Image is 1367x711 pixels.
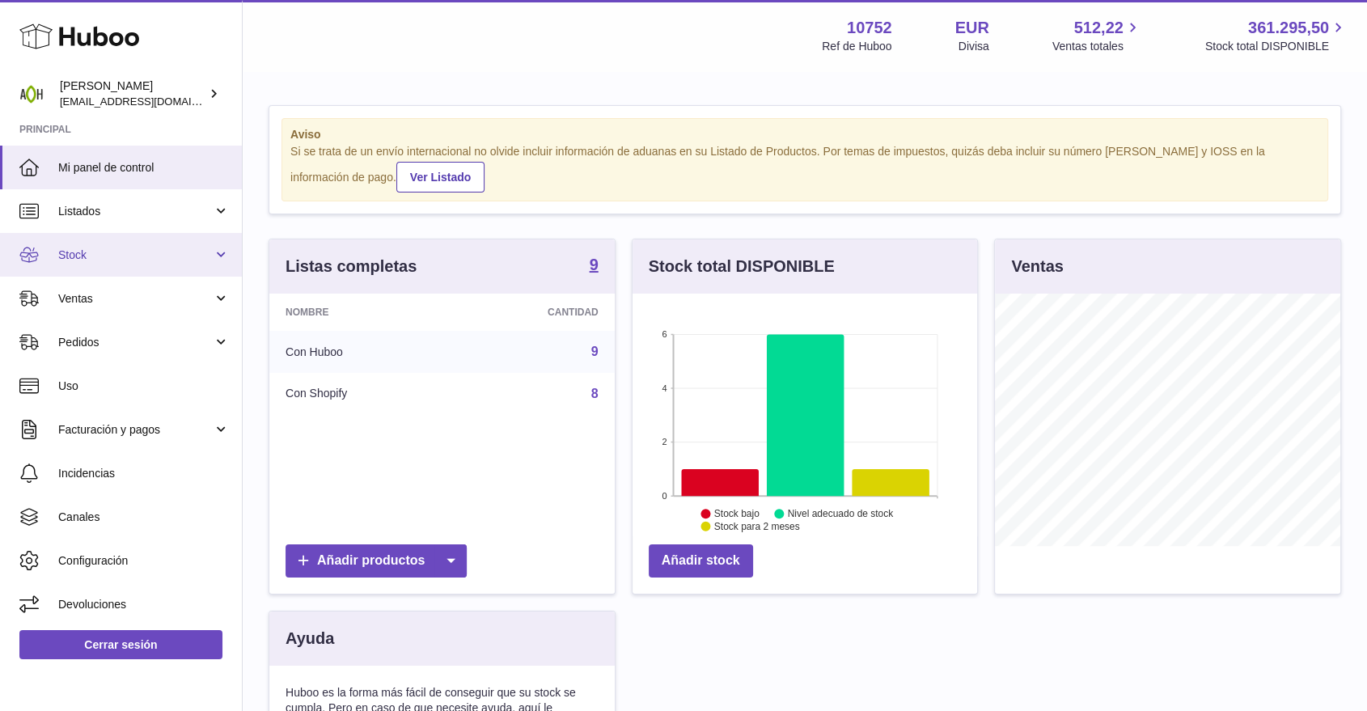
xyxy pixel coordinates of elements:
[1074,17,1124,39] span: 512,22
[1205,17,1348,54] a: 361.295,50 Stock total DISPONIBLE
[591,387,599,400] a: 8
[58,553,230,569] span: Configuración
[649,544,753,578] a: Añadir stock
[58,597,230,612] span: Devoluciones
[269,373,453,415] td: Con Shopify
[714,508,760,519] text: Stock bajo
[19,630,222,659] a: Cerrar sesión
[290,144,1319,193] div: Si se trata de un envío internacional no olvide incluir información de aduanas en su Listado de P...
[58,422,213,438] span: Facturación y pagos
[822,39,891,54] div: Ref de Huboo
[714,521,800,532] text: Stock para 2 meses
[1052,39,1142,54] span: Ventas totales
[649,256,835,277] h3: Stock total DISPONIBLE
[1052,17,1142,54] a: 512,22 Ventas totales
[662,383,667,393] text: 4
[788,508,895,519] text: Nivel adecuado de stock
[590,256,599,276] a: 9
[591,345,599,358] a: 9
[58,466,230,481] span: Incidencias
[58,248,213,263] span: Stock
[269,294,453,331] th: Nombre
[396,162,485,193] a: Ver Listado
[58,291,213,307] span: Ventas
[58,160,230,176] span: Mi panel de control
[1205,39,1348,54] span: Stock total DISPONIBLE
[269,331,453,373] td: Con Huboo
[453,294,615,331] th: Cantidad
[60,78,205,109] div: [PERSON_NAME]
[662,329,667,339] text: 6
[290,127,1319,142] strong: Aviso
[1011,256,1063,277] h3: Ventas
[58,379,230,394] span: Uso
[60,95,238,108] span: [EMAIL_ADDRESS][DOMAIN_NAME]
[662,491,667,501] text: 0
[19,82,44,106] img: info@adaptohealue.com
[58,510,230,525] span: Canales
[286,628,334,650] h3: Ayuda
[286,544,467,578] a: Añadir productos
[1248,17,1329,39] span: 361.295,50
[847,17,892,39] strong: 10752
[959,39,989,54] div: Divisa
[286,256,417,277] h3: Listas completas
[590,256,599,273] strong: 9
[58,335,213,350] span: Pedidos
[955,17,989,39] strong: EUR
[58,204,213,219] span: Listados
[662,437,667,446] text: 2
